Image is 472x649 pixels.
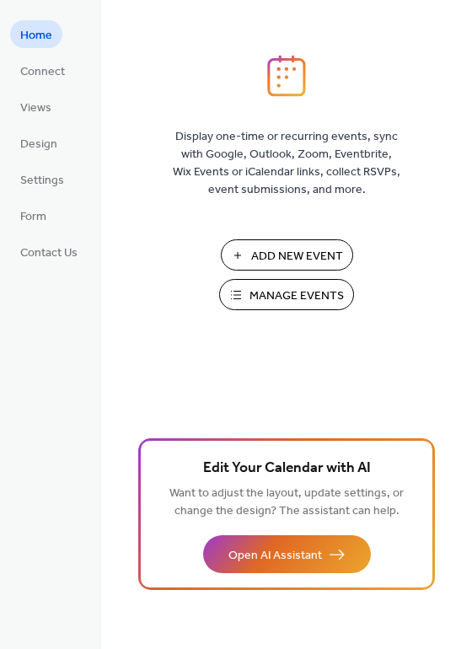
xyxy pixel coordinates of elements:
[267,55,306,97] img: logo_icon.svg
[221,239,353,271] button: Add New Event
[20,208,46,226] span: Form
[20,136,57,153] span: Design
[10,56,75,84] a: Connect
[10,238,88,265] a: Contact Us
[20,99,51,117] span: Views
[203,457,371,480] span: Edit Your Calendar with AI
[228,547,322,565] span: Open AI Assistant
[203,535,371,573] button: Open AI Assistant
[20,27,52,45] span: Home
[10,165,74,193] a: Settings
[20,244,78,262] span: Contact Us
[249,287,344,305] span: Manage Events
[10,93,62,121] a: Views
[20,172,64,190] span: Settings
[219,279,354,310] button: Manage Events
[169,482,404,523] span: Want to adjust the layout, update settings, or change the design? The assistant can help.
[20,63,65,81] span: Connect
[173,128,400,199] span: Display one-time or recurring events, sync with Google, Outlook, Zoom, Eventbrite, Wix Events or ...
[10,20,62,48] a: Home
[10,129,67,157] a: Design
[10,201,56,229] a: Form
[251,248,343,265] span: Add New Event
